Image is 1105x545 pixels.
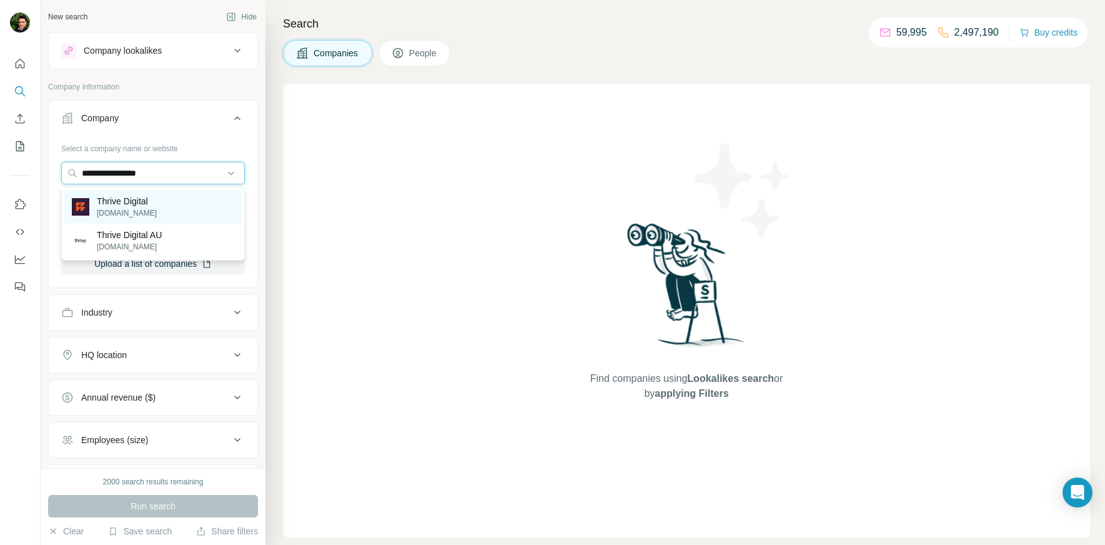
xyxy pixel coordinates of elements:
button: Hide [217,7,265,26]
span: People [409,47,438,59]
span: Lookalikes search [687,373,774,384]
div: New search [48,11,87,22]
button: Employees (size) [49,425,257,455]
img: Avatar [10,12,30,32]
div: HQ location [81,349,127,361]
button: Quick start [10,52,30,75]
button: Search [10,80,30,102]
button: Company lookalikes [49,36,257,66]
button: HQ location [49,340,257,370]
img: Thrive Digital [72,198,89,216]
span: applying Filters [655,388,728,399]
button: Upload a list of companies [61,252,245,275]
img: Surfe Illustration - Woman searching with binoculars [622,220,751,359]
button: Clear [48,525,84,537]
p: Thrive Digital [97,195,157,207]
p: 2,497,190 [954,25,999,40]
p: Company information [48,81,258,92]
button: My lists [10,135,30,157]
button: Feedback [10,276,30,298]
button: Enrich CSV [10,107,30,130]
img: Surfe Illustration - Stars [686,134,799,246]
div: Industry [81,306,112,319]
button: Technologies [49,467,257,497]
span: Companies [314,47,359,59]
button: Use Surfe API [10,221,30,243]
div: Open Intercom Messenger [1063,477,1093,507]
div: Select a company name or website [61,138,245,154]
p: 59,995 [896,25,927,40]
img: Thrive Digital AU [72,232,89,249]
div: Annual revenue ($) [81,391,156,404]
button: Dashboard [10,248,30,271]
div: Employees (size) [81,434,148,446]
button: Share filters [196,525,258,537]
button: Buy credits [1019,24,1078,41]
button: Annual revenue ($) [49,382,257,412]
p: Thrive Digital AU [97,229,162,241]
div: Company [81,112,119,124]
button: Industry [49,297,257,327]
p: [DOMAIN_NAME] [97,241,162,252]
div: Company lookalikes [84,44,162,57]
div: 2000 search results remaining [103,476,204,487]
span: Find companies using or by [587,371,786,401]
h4: Search [283,15,1090,32]
button: Save search [108,525,172,537]
p: [DOMAIN_NAME] [97,207,157,219]
button: Use Surfe on LinkedIn [10,193,30,216]
button: Company [49,103,257,138]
